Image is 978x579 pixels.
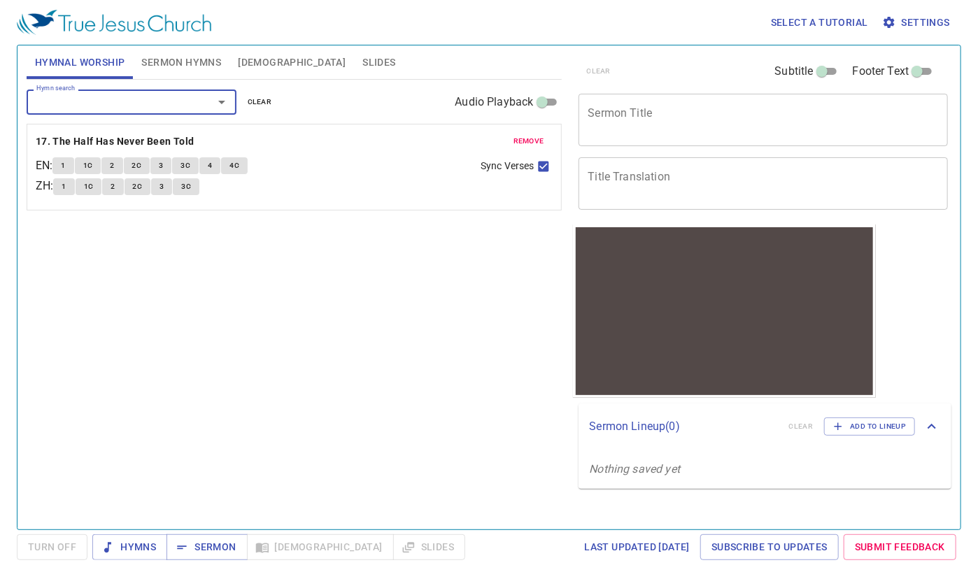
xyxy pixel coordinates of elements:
span: 3C [180,159,190,172]
button: 3C [172,157,199,174]
span: Subscribe to Updates [711,538,828,556]
button: 3 [151,178,172,195]
span: 1 [62,180,66,193]
span: 4C [229,159,239,172]
span: Audio Playback [455,94,533,110]
button: 1 [52,157,73,174]
iframe: from-child [573,224,876,398]
span: 4 [208,159,212,172]
span: [DEMOGRAPHIC_DATA] [238,54,346,71]
span: Submit Feedback [855,538,945,556]
button: 1 [53,178,74,195]
button: 1C [76,178,102,195]
span: 2 [110,159,114,172]
button: Open [212,92,232,112]
button: 2 [102,178,123,195]
span: Last updated [DATE] [584,538,690,556]
span: Sermon [178,538,236,556]
span: Hymnal Worship [35,54,125,71]
button: Sermon [166,534,247,560]
span: 1 [61,159,65,172]
span: Hymns [104,538,156,556]
button: 2C [124,157,150,174]
button: 17. The Half Has Never Been Told [36,133,197,150]
button: Add to Lineup [824,417,915,436]
button: 2 [101,157,122,174]
button: 3 [150,157,171,174]
span: clear [248,96,272,108]
span: 1C [83,159,93,172]
p: ZH : [36,178,53,194]
span: Slides [362,54,395,71]
span: Sync Verses [481,159,534,173]
img: True Jesus Church [17,10,211,35]
button: Select a tutorial [765,10,874,36]
span: Subtitle [775,63,814,80]
a: Subscribe to Updates [700,534,839,560]
span: 3 [159,159,163,172]
p: Sermon Lineup ( 0 ) [590,418,778,435]
span: Footer Text [853,63,909,80]
span: 2C [133,180,143,193]
b: 17. The Half Has Never Been Told [36,133,194,150]
p: EN : [36,157,52,174]
span: remove [513,135,544,148]
span: Settings [885,14,950,31]
button: 1C [75,157,101,174]
span: 3C [181,180,191,193]
span: 1C [84,180,94,193]
button: clear [239,94,281,110]
div: Sermon Lineup(0)clearAdd to Lineup [579,403,952,450]
span: 2C [132,159,142,172]
a: Last updated [DATE] [579,534,695,560]
button: Hymns [92,534,167,560]
span: Add to Lineup [833,420,906,433]
button: 4 [199,157,220,174]
button: 4C [221,157,248,174]
span: 2 [111,180,115,193]
button: remove [505,133,553,150]
i: Nothing saved yet [590,462,681,476]
span: Sermon Hymns [141,54,221,71]
button: Settings [879,10,956,36]
span: Select a tutorial [771,14,868,31]
a: Submit Feedback [844,534,956,560]
span: 3 [160,180,164,193]
button: 2C [125,178,151,195]
button: 3C [173,178,199,195]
